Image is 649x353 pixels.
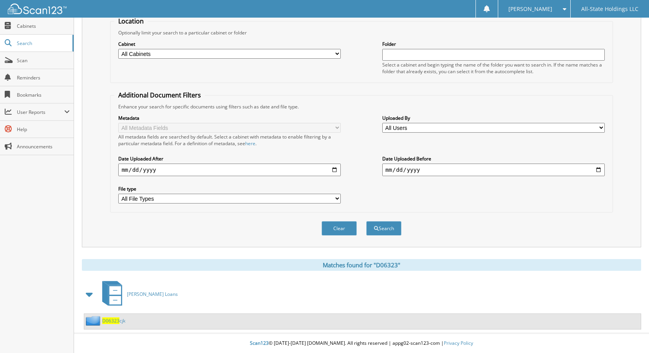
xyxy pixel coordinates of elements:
span: Cabinets [17,23,70,29]
a: [PERSON_NAME] Loans [98,279,178,310]
a: D06323cjk [102,317,125,324]
span: Announcements [17,143,70,150]
span: Scan [17,57,70,64]
legend: Location [114,17,148,25]
button: Search [366,221,401,236]
label: Metadata [118,115,341,121]
input: end [382,164,605,176]
label: Cabinet [118,41,341,47]
span: Search [17,40,69,47]
span: D06323 [102,317,119,324]
div: Optionally limit your search to a particular cabinet or folder [114,29,608,36]
span: Scan123 [250,340,269,346]
img: scan123-logo-white.svg [8,4,67,14]
button: Clear [322,221,357,236]
legend: Additional Document Filters [114,91,205,99]
div: All metadata fields are searched by default. Select a cabinet with metadata to enable filtering b... [118,133,341,147]
div: Enhance your search for specific documents using filters such as date and file type. [114,103,608,110]
label: File type [118,186,341,192]
iframe: Chat Widget [610,315,649,353]
img: folder2.png [86,316,102,326]
span: [PERSON_NAME] Loans [127,291,178,297]
span: Help [17,126,70,133]
input: start [118,164,341,176]
span: Bookmarks [17,92,70,98]
label: Date Uploaded After [118,155,341,162]
span: Reminders [17,74,70,81]
span: User Reports [17,109,64,115]
a: Privacy Policy [444,340,473,346]
label: Date Uploaded Before [382,155,605,162]
label: Uploaded By [382,115,605,121]
div: Select a cabinet and begin typing the name of the folder you want to search in. If the name match... [382,61,605,75]
span: [PERSON_NAME] [508,7,552,11]
label: Folder [382,41,605,47]
div: © [DATE]-[DATE] [DOMAIN_NAME]. All rights reserved | appg02-scan123-com | [74,334,649,353]
div: Matches found for "D06323" [82,259,641,271]
span: All-State Holdings LLC [581,7,638,11]
a: here [245,140,255,147]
